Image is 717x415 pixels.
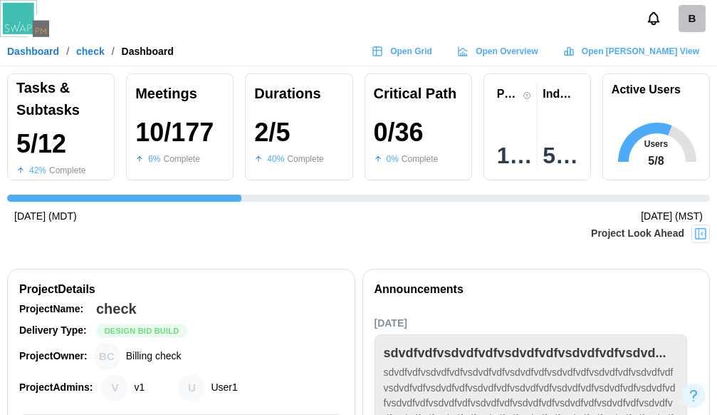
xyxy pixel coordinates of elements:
div: B [679,5,706,32]
div: Tasks & Subtasks [16,77,105,121]
div: Project Look Ahead [591,226,684,242]
div: [DATE] [375,316,688,332]
div: 54 % [543,144,577,167]
div: Critical Path [374,83,463,105]
div: PPC [497,87,520,101]
div: check [96,298,137,320]
img: Project Look Ahead Button [694,227,708,241]
div: 5 / 12 [16,130,66,158]
a: Open Grid [365,41,443,62]
div: sdvdfvdfvsdvdfvdfvsdvdfvdfvsdvdfvdfvsdvd... [384,344,666,364]
div: [DATE] (MDT) [14,209,77,225]
strong: Project Owner: [19,350,88,362]
div: 0 / 36 [374,118,424,147]
a: Open [PERSON_NAME] View [556,41,710,62]
div: 40 % [267,153,284,166]
div: Durations [254,83,343,105]
div: Billing check [93,343,120,370]
div: 0 % [387,153,399,166]
a: check [76,46,105,56]
div: Dashboard [122,46,174,56]
div: Announcements [375,281,464,299]
div: 10 / 177 [135,118,214,147]
a: billingcheck2 [679,5,706,32]
div: User1 [178,374,205,401]
span: Open Overview [476,41,538,61]
strong: Project Admins: [19,381,93,393]
span: Design Bid Build [105,324,179,337]
div: v1 [134,380,145,396]
div: Complete [49,164,85,178]
h1: Active Users [612,83,681,98]
div: / [66,46,69,56]
div: User1 [211,380,237,396]
div: Complete [164,153,200,166]
div: Project Details [19,281,343,299]
div: Billing check [126,349,182,364]
div: 2 / 5 [254,118,290,147]
div: 14 % [497,144,532,167]
div: Meetings [135,83,224,105]
div: Delivery Type: [19,323,90,339]
div: v1 [101,374,128,401]
div: / [112,46,115,56]
div: 42 % [29,164,46,178]
div: [DATE] (MST) [641,209,703,225]
button: Notifications [642,6,666,31]
div: Industry PPC [543,87,577,101]
div: Complete [287,153,323,166]
a: Open Overview [450,41,549,62]
div: 6 % [148,153,160,166]
div: Project Name: [19,302,90,317]
div: Complete [402,153,438,166]
span: Open [PERSON_NAME] View [582,41,699,61]
span: Open Grid [390,41,432,61]
a: Dashboard [7,46,59,56]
